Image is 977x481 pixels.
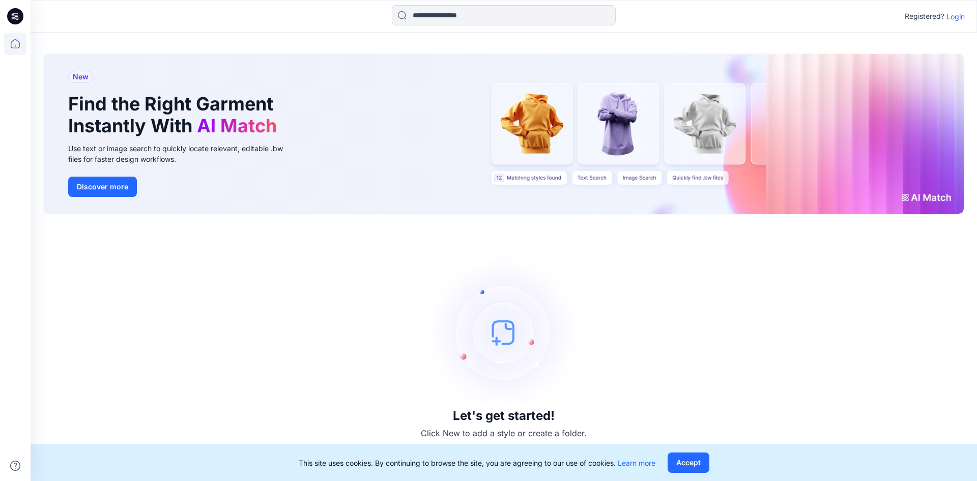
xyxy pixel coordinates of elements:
button: Accept [668,452,709,473]
span: New [73,71,89,83]
p: Click New to add a style or create a folder. [421,427,587,439]
h1: Find the Right Garment Instantly With [68,93,282,137]
span: AI Match [197,115,277,137]
p: Login [946,11,965,22]
p: This site uses cookies. By continuing to browse the site, you are agreeing to our use of cookies. [299,458,655,468]
a: Learn more [618,459,655,467]
h3: Let's get started! [453,409,555,423]
div: Use text or image search to quickly locate relevant, editable .bw files for faster design workflows. [68,143,297,164]
p: Registered? [905,10,944,22]
button: Discover more [68,177,137,197]
img: empty-state-image.svg [427,256,580,409]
